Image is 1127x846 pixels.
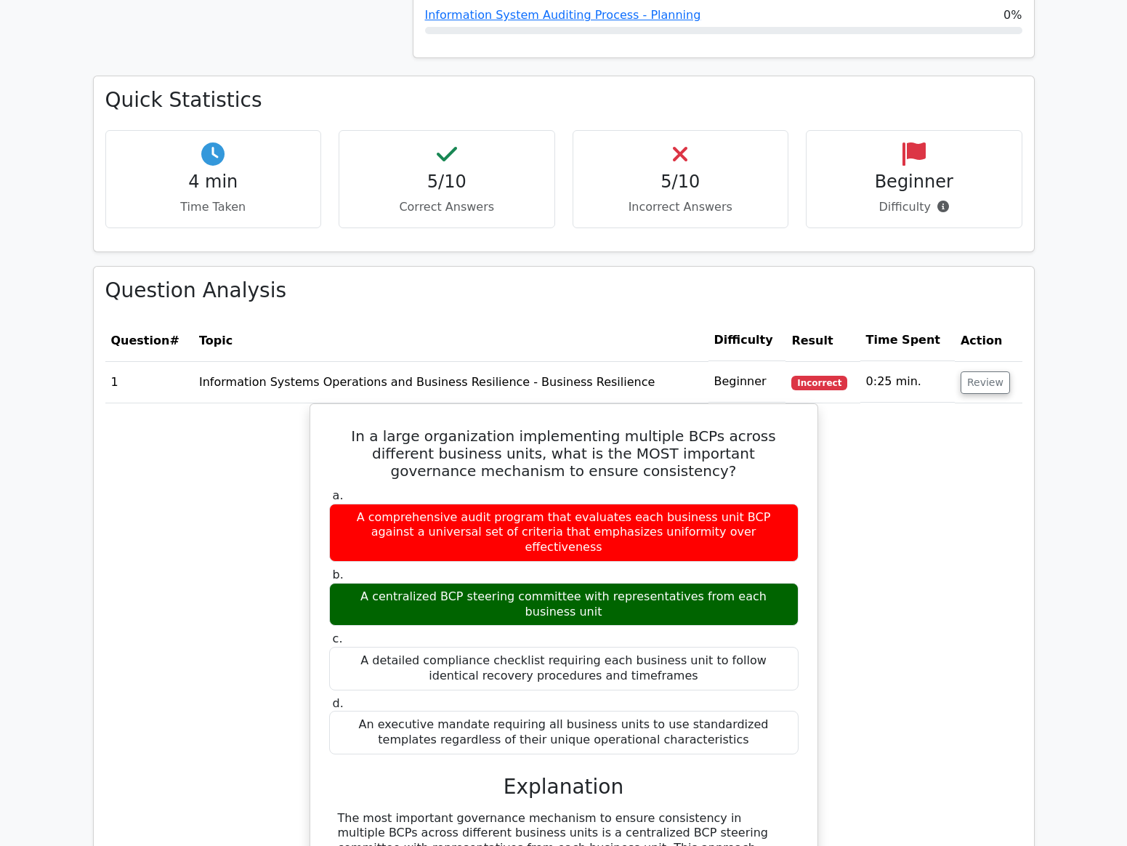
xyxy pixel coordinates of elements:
[329,647,799,690] div: A detailed compliance checklist requiring each business unit to follow identical recovery procedu...
[351,198,543,216] p: Correct Answers
[333,568,344,581] span: b.
[333,632,343,645] span: c.
[425,8,701,22] a: Information System Auditing Process - Planning
[818,172,1010,193] h4: Beginner
[338,775,790,799] h3: Explanation
[193,320,708,361] th: Topic
[955,320,1022,361] th: Action
[818,198,1010,216] p: Difficulty
[585,198,777,216] p: Incorrect Answers
[105,320,193,361] th: #
[105,278,1022,303] h3: Question Analysis
[333,488,344,502] span: a.
[118,172,310,193] h4: 4 min
[860,320,955,361] th: Time Spent
[333,696,344,710] span: d.
[105,361,193,403] td: 1
[585,172,777,193] h4: 5/10
[351,172,543,193] h4: 5/10
[785,320,860,361] th: Result
[105,88,1022,113] h3: Quick Statistics
[328,427,800,480] h5: In a large organization implementing multiple BCPs across different business units, what is the M...
[791,376,847,390] span: Incorrect
[118,198,310,216] p: Time Taken
[708,320,786,361] th: Difficulty
[329,504,799,562] div: A comprehensive audit program that evaluates each business unit BCP against a universal set of cr...
[193,361,708,403] td: Information Systems Operations and Business Resilience - Business Resilience
[1003,7,1022,24] span: 0%
[111,334,170,347] span: Question
[329,583,799,627] div: A centralized BCP steering committee with representatives from each business unit
[708,361,786,403] td: Beginner
[860,361,955,403] td: 0:25 min.
[961,371,1010,394] button: Review
[329,711,799,754] div: An executive mandate requiring all business units to use standardized templates regardless of the...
